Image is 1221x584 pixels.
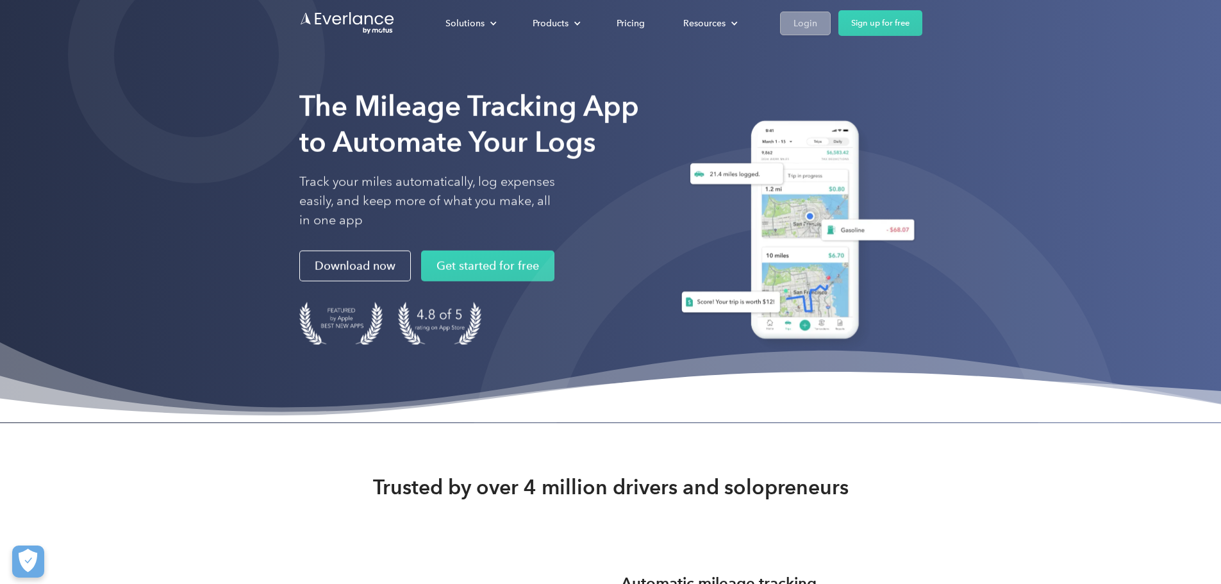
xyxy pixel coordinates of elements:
[299,89,639,159] strong: The Mileage Tracking App to Automate Your Logs
[445,15,485,31] div: Solutions
[838,10,922,36] a: Sign up for free
[683,15,726,31] div: Resources
[533,15,569,31] div: Products
[299,11,395,35] a: Go to homepage
[12,546,44,578] button: Cookies Settings
[604,12,658,35] a: Pricing
[670,12,748,35] div: Resources
[421,251,554,281] a: Get started for free
[520,12,591,35] div: Products
[433,12,507,35] div: Solutions
[299,302,383,345] img: Badge for Featured by Apple Best New Apps
[666,111,922,354] img: Everlance, mileage tracker app, expense tracking app
[793,15,817,31] div: Login
[373,474,849,500] strong: Trusted by over 4 million drivers and solopreneurs
[299,251,411,281] a: Download now
[617,15,645,31] div: Pricing
[398,302,481,345] img: 4.9 out of 5 stars on the app store
[299,172,556,230] p: Track your miles automatically, log expenses easily, and keep more of what you make, all in one app
[780,12,831,35] a: Login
